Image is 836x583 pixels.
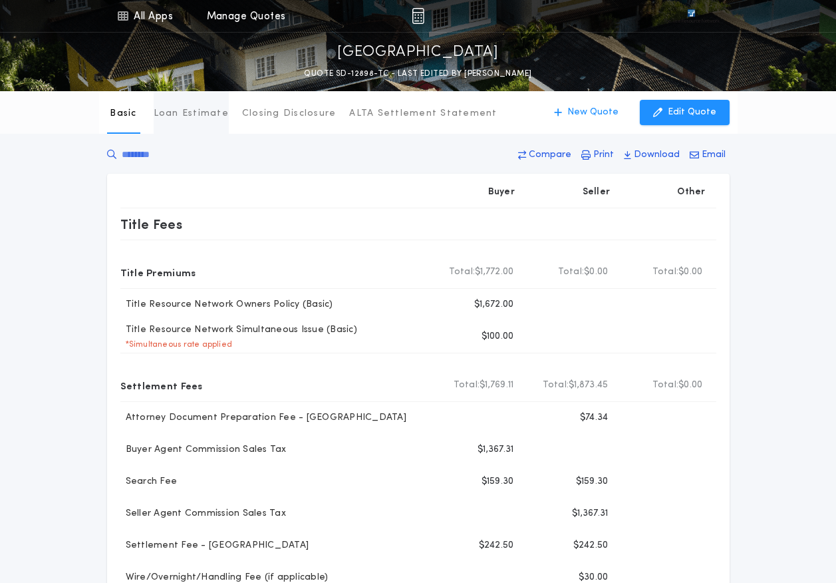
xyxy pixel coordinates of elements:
[652,266,679,279] b: Total:
[583,186,611,199] p: Seller
[242,107,337,120] p: Closing Disclosure
[120,411,406,425] p: Attorney Document Preparation Fee - [GEOGRAPHIC_DATA]
[576,475,609,488] p: $159.30
[120,375,203,396] p: Settlement Fees
[478,443,513,457] p: $1,367.31
[543,379,569,392] b: Total:
[120,339,233,350] p: * Simultaneous rate applied
[449,266,476,279] b: Total:
[154,107,229,120] p: Loan Estimate
[482,475,514,488] p: $159.30
[110,107,136,120] p: Basic
[529,148,571,162] p: Compare
[120,214,183,235] p: Title Fees
[577,143,618,167] button: Print
[702,148,726,162] p: Email
[482,330,514,343] p: $100.00
[620,143,684,167] button: Download
[567,106,619,119] p: New Quote
[678,379,702,392] span: $0.00
[474,298,513,311] p: $1,672.00
[475,266,513,279] span: $1,772.00
[668,106,716,119] p: Edit Quote
[480,379,513,392] span: $1,769.11
[120,262,196,283] p: Title Premiums
[584,266,608,279] span: $0.00
[454,379,480,392] b: Total:
[573,539,609,552] p: $242.50
[412,8,424,24] img: img
[663,9,719,23] img: vs-icon
[514,143,575,167] button: Compare
[488,186,515,199] p: Buyer
[120,323,357,337] p: Title Resource Network Simultaneous Issue (Basic)
[558,266,585,279] b: Total:
[678,266,702,279] span: $0.00
[120,507,286,520] p: Seller Agent Commission Sales Tax
[479,539,514,552] p: $242.50
[120,443,287,457] p: Buyer Agent Commission Sales Tax
[120,475,178,488] p: Search Fee
[686,143,730,167] button: Email
[541,100,632,125] button: New Quote
[634,148,680,162] p: Download
[120,298,333,311] p: Title Resource Network Owners Policy (Basic)
[640,100,730,125] button: Edit Quote
[593,148,614,162] p: Print
[652,379,679,392] b: Total:
[337,42,499,63] p: [GEOGRAPHIC_DATA]
[349,107,497,120] p: ALTA Settlement Statement
[580,411,609,425] p: $74.34
[304,67,531,81] p: QUOTE SD-12898-TC - LAST EDITED BY [PERSON_NAME]
[120,539,309,552] p: Settlement Fee - [GEOGRAPHIC_DATA]
[572,507,608,520] p: $1,367.31
[677,186,705,199] p: Other
[569,379,608,392] span: $1,873.45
